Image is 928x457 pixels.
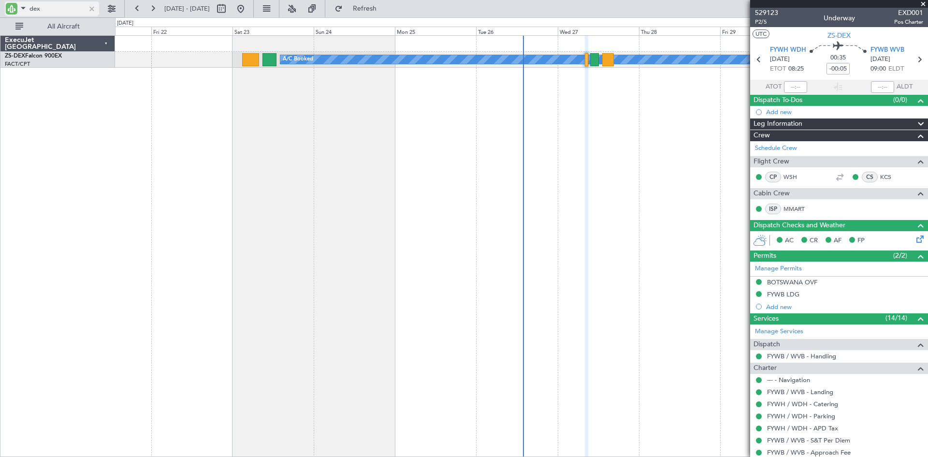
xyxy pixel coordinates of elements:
[767,352,836,360] a: FYWB / WVB - Handling
[754,313,779,324] span: Services
[857,236,865,246] span: FP
[767,400,838,408] a: FYWH / WDH - Catering
[767,448,851,457] a: FYWB / WVB - Approach Fee
[880,173,902,181] a: KCS
[754,130,770,141] span: Crew
[870,64,886,74] span: 09:00
[476,27,557,35] div: Tue 26
[5,53,25,59] span: ZS-DEX
[766,108,923,116] div: Add new
[558,27,639,35] div: Wed 27
[885,313,907,323] span: (14/14)
[720,27,801,35] div: Fri 29
[5,53,62,59] a: ZS-DEXFalcon 900EX
[765,204,781,214] div: ISP
[766,303,923,311] div: Add new
[893,95,907,105] span: (0/0)
[755,264,802,274] a: Manage Permits
[753,29,769,38] button: UTC
[767,290,799,298] div: FYWB LDG
[767,278,817,286] div: BOTSWANA OVF
[283,52,313,67] div: A/C Booked
[29,1,85,16] input: A/C (Reg. or Type)
[151,27,232,35] div: Fri 22
[754,118,802,130] span: Leg Information
[767,376,810,384] a: --- - Navigation
[893,251,907,261] span: (2/2)
[770,64,786,74] span: ETOT
[894,8,923,18] span: EXD001
[767,424,838,432] a: FYWH / WDH - APD Tax
[755,8,778,18] span: 529123
[788,64,804,74] span: 08:25
[754,156,789,167] span: Flight Crew
[784,81,807,93] input: --:--
[827,30,851,41] span: ZS-DEX
[810,236,818,246] span: CR
[754,188,790,199] span: Cabin Crew
[888,64,904,74] span: ELDT
[766,82,782,92] span: ATOT
[783,173,805,181] a: WSH
[232,27,314,35] div: Sat 23
[785,236,794,246] span: AC
[164,4,210,13] span: [DATE] - [DATE]
[834,236,841,246] span: AF
[754,363,777,374] span: Charter
[345,5,385,12] span: Refresh
[754,95,802,106] span: Dispatch To-Dos
[767,412,835,420] a: FYWH / WDH - Parking
[830,53,846,63] span: 00:35
[755,18,778,26] span: P2/5
[754,251,776,262] span: Permits
[25,23,102,30] span: All Aircraft
[755,144,797,153] a: Schedule Crew
[11,19,105,34] button: All Aircraft
[870,45,904,55] span: FYWB WVB
[755,327,803,337] a: Manage Services
[5,60,30,68] a: FACT/CPT
[767,388,833,396] a: FYWB / WVB - Landing
[862,172,878,182] div: CS
[897,82,913,92] span: ALDT
[754,220,845,231] span: Dispatch Checks and Weather
[754,339,780,350] span: Dispatch
[783,205,805,213] a: MMART
[314,27,395,35] div: Sun 24
[767,436,850,444] a: FYWB / WVB - S&T Per Diem
[770,55,790,64] span: [DATE]
[824,13,855,23] div: Underway
[770,45,806,55] span: FYWH WDH
[395,27,476,35] div: Mon 25
[117,19,133,28] div: [DATE]
[765,172,781,182] div: CP
[639,27,720,35] div: Thu 28
[894,18,923,26] span: Pos Charter
[870,55,890,64] span: [DATE]
[330,1,388,16] button: Refresh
